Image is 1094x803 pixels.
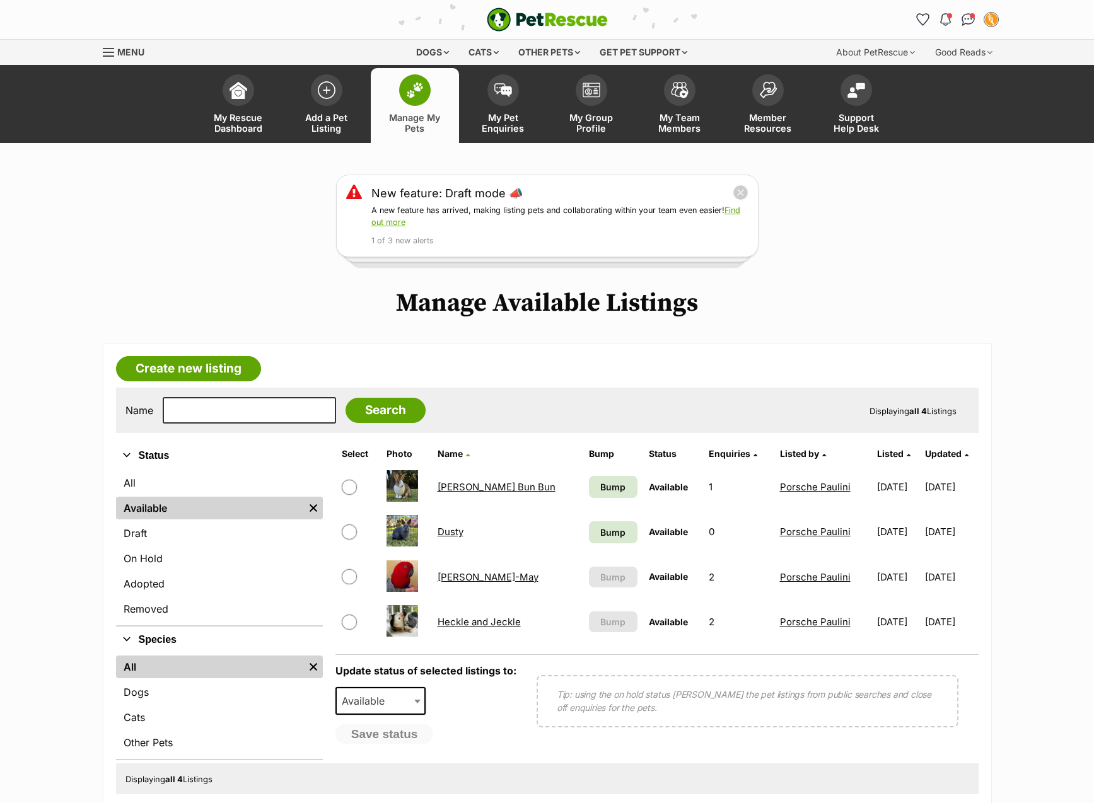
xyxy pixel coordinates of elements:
div: Good Reads [926,40,1001,65]
img: manage-my-pets-icon-02211641906a0b7f246fdf0571729dbe1e7629f14944591b6c1af311fb30b64b.svg [406,82,424,98]
a: Porsche Paulini [780,481,851,493]
span: Available [649,526,688,537]
span: Bump [600,480,626,494]
a: Listed by [780,448,826,459]
a: Find out more [371,205,740,227]
img: Porsche Paulini profile pic [985,13,998,26]
button: Bump [589,567,637,587]
th: Photo [381,444,431,464]
td: [DATE] [925,555,977,599]
td: 2 [704,555,774,599]
div: Status [116,469,323,625]
span: Available [335,687,426,715]
td: [DATE] [872,465,924,509]
img: member-resources-icon-8e73f808a243e03378d46382f2149f9095a855e16c252ad45f914b54edf8863c.svg [759,81,777,98]
a: Other Pets [116,731,323,754]
div: Get pet support [591,40,696,65]
a: Manage My Pets [371,68,459,143]
a: Cats [116,706,323,729]
a: Menu [103,40,153,62]
td: [DATE] [925,600,977,644]
span: My Team Members [651,112,708,134]
img: help-desk-icon-fdf02630f3aa405de69fd3d07c3f3aa587a6932b1a1747fa1d2bba05be0121f9.svg [847,83,865,98]
a: Add a Pet Listing [282,68,371,143]
button: My account [981,9,1001,30]
a: Member Resources [724,68,812,143]
a: Dusty [438,526,463,538]
span: Listed by [780,448,819,459]
strong: all 4 [165,774,183,784]
div: Cats [460,40,508,65]
td: [DATE] [872,555,924,599]
div: Other pets [509,40,589,65]
ul: Account quick links [913,9,1001,30]
img: add-pet-listing-icon-0afa8454b4691262ce3f59096e99ab1cd57d4a30225e0717b998d2c9b9846f56.svg [318,81,335,99]
span: My Rescue Dashboard [210,112,267,134]
th: Bump [584,444,643,464]
a: My Pet Enquiries [459,68,547,143]
th: Select [337,444,380,464]
span: Support Help Desk [828,112,885,134]
a: Porsche Paulini [780,526,851,538]
button: Notifications [936,9,956,30]
input: Search [346,398,426,423]
span: translation missing: en.admin.listings.index.attributes.enquiries [709,448,750,459]
a: [PERSON_NAME]-May [438,571,538,583]
a: Remove filter [304,497,323,519]
a: Updated [925,448,969,459]
button: Status [116,448,323,464]
a: Support Help Desk [812,68,900,143]
label: Name [125,405,153,416]
div: About PetRescue [827,40,924,65]
img: dashboard-icon-eb2f2d2d3e046f16d808141f083e7271f6b2e854fb5c12c21221c1fb7104beca.svg [230,81,247,99]
a: [PERSON_NAME] Bun Bun [438,481,556,493]
a: Dogs [116,681,323,703]
a: Available [116,497,304,519]
span: My Pet Enquiries [475,112,532,134]
td: 0 [704,510,774,553]
span: Available [337,692,397,710]
a: Create new listing [116,356,261,381]
span: Updated [925,448,962,459]
img: chat-41dd97257d64d25036548639549fe6c8038ab92f7586957e7f3b1b290dea8141.svg [962,13,975,26]
span: Available [649,571,688,582]
strong: all 4 [909,406,927,416]
span: Available [649,616,688,627]
a: All [116,471,323,494]
a: My Rescue Dashboard [194,68,282,143]
a: Porsche Paulini [780,616,851,628]
label: Update status of selected listings to: [335,664,516,677]
a: Favourites [913,9,933,30]
a: Removed [116,598,323,620]
p: 1 of 3 new alerts [371,235,748,247]
span: Add a Pet Listing [298,112,355,134]
button: Bump [589,611,637,632]
a: Porsche Paulini [780,571,851,583]
span: Member Resources [740,112,796,134]
span: Menu [117,47,144,57]
a: New feature: Draft mode 📣 [371,185,523,202]
td: [DATE] [872,600,924,644]
a: All [116,656,304,678]
button: Save status [335,724,434,744]
span: My Group Profile [563,112,620,134]
span: Name [438,448,463,459]
p: A new feature has arrived, making listing pets and collaborating within your team even easier! [371,205,748,229]
img: pet-enquiries-icon-7e3ad2cf08bfb03b45e93fb7055b45f3efa6380592205ae92323e6603595dc1f.svg [494,83,512,97]
img: team-members-icon-5396bd8760b3fe7c0b43da4ab00e1e3bb1a5d9ba89233759b79545d2d3fc5d0d.svg [671,82,689,98]
a: Heckle and Jeckle [438,616,521,628]
span: Displaying Listings [125,774,212,784]
a: Adopted [116,572,323,595]
a: Bump [589,521,637,543]
p: Tip: using the on hold status [PERSON_NAME] the pet listings from public searches and close off e... [557,688,938,714]
a: Remove filter [304,656,323,678]
td: 1 [704,465,774,509]
td: [DATE] [872,510,924,553]
img: group-profile-icon-3fa3cf56718a62981997c0bc7e787c4b2cf8bcc04b72c1350f741eb67cf2f40e.svg [583,83,600,98]
a: Bump [589,476,637,498]
td: [DATE] [925,510,977,553]
a: Conversations [958,9,979,30]
th: Status [644,444,702,464]
button: Species [116,632,323,648]
span: Bump [600,570,626,584]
